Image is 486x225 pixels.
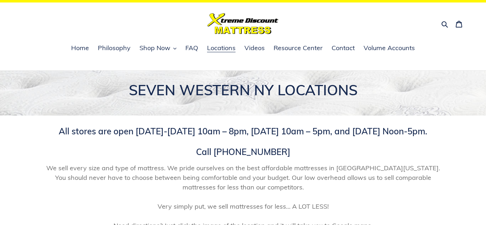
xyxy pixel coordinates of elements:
[136,43,180,54] button: Shop Now
[364,44,415,52] span: Volume Accounts
[94,43,134,54] a: Philosophy
[328,43,358,54] a: Contact
[139,44,170,52] span: Shop Now
[332,44,355,52] span: Contact
[182,43,202,54] a: FAQ
[204,43,239,54] a: Locations
[360,43,418,54] a: Volume Accounts
[207,44,236,52] span: Locations
[207,13,279,34] img: Xtreme Discount Mattress
[98,44,131,52] span: Philosophy
[244,44,265,52] span: Videos
[71,44,89,52] span: Home
[68,43,93,54] a: Home
[59,126,427,157] span: All stores are open [DATE]-[DATE] 10am – 8pm, [DATE] 10am – 5pm, and [DATE] Noon-5pm. Call [PHONE...
[129,81,358,99] span: SEVEN WESTERN NY LOCATIONS
[274,44,323,52] span: Resource Center
[241,43,268,54] a: Videos
[185,44,198,52] span: FAQ
[270,43,326,54] a: Resource Center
